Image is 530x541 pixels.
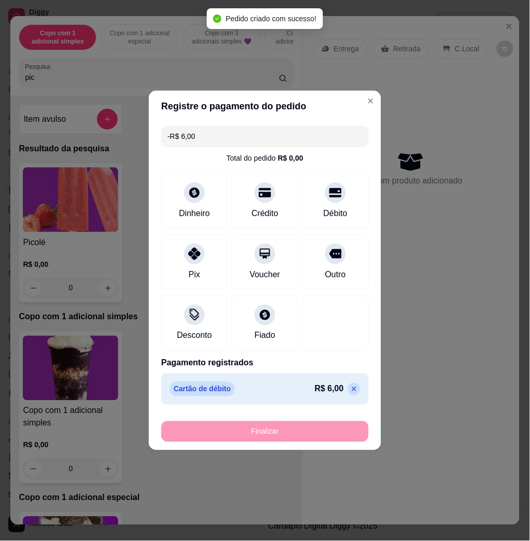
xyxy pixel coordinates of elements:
[324,207,347,220] div: Débito
[362,93,379,109] button: Close
[177,330,212,342] div: Desconto
[315,383,344,395] p: R$ 6,00
[161,357,369,369] p: Pagamento registrados
[227,153,303,163] div: Total do pedido
[226,15,316,23] span: Pedido criado com sucesso!
[250,268,281,281] div: Voucher
[325,268,346,281] div: Outro
[189,268,200,281] div: Pix
[213,15,221,23] span: check-circle
[278,153,303,163] div: R$ 0,00
[255,330,275,342] div: Fiado
[252,207,278,220] div: Crédito
[149,91,381,122] header: Registre o pagamento do pedido
[168,126,362,147] input: Ex.: hambúrguer de cordeiro
[179,207,210,220] div: Dinheiro
[170,382,235,396] p: Cartão de débito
